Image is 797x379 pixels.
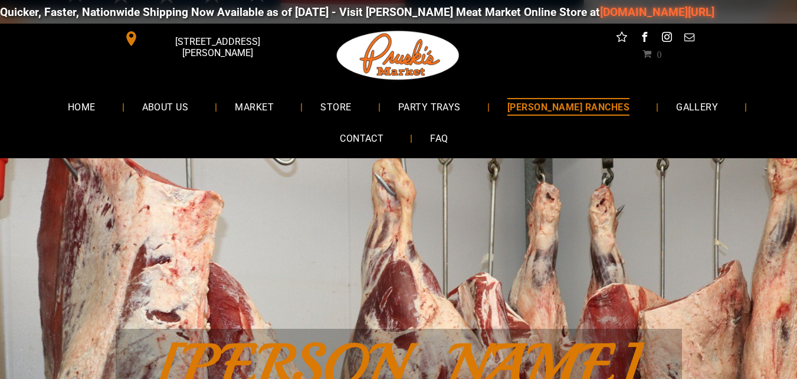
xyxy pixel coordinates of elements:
[217,91,291,122] a: MARKET
[412,123,465,154] a: FAQ
[657,49,661,58] span: 0
[141,30,293,64] span: [STREET_ADDRESS][PERSON_NAME]
[659,30,674,48] a: instagram
[124,91,206,122] a: ABOUT US
[303,91,369,122] a: STORE
[681,30,697,48] a: email
[490,91,647,122] a: [PERSON_NAME] RANCHES
[614,30,629,48] a: Social network
[658,91,736,122] a: GALLERY
[50,91,113,122] a: HOME
[381,91,478,122] a: PARTY TRAYS
[334,24,462,87] img: Pruski-s+Market+HQ+Logo2-1920w.png
[116,30,296,48] a: [STREET_ADDRESS][PERSON_NAME]
[637,30,652,48] a: facebook
[322,123,401,154] a: CONTACT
